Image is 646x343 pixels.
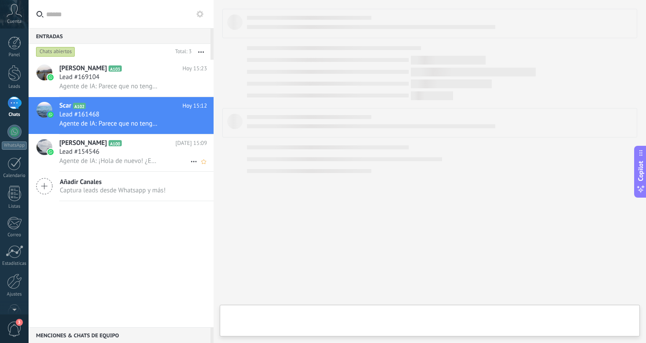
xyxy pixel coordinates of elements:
a: avataricon[PERSON_NAME]A103Hoy 15:23Lead #169104Agente de IA: Parece que no tengo información esp... [29,60,214,97]
div: Entradas [29,28,210,44]
div: Ajustes [2,292,27,297]
div: Menciones & Chats de equipo [29,327,210,343]
span: [PERSON_NAME] [59,139,107,148]
span: 3 [16,319,23,326]
div: Chats [2,112,27,118]
span: [DATE] 15:09 [175,139,207,148]
span: Agente de IA: Parece que no tengo información específica sobre paquetes todo incluido a Cusco en ... [59,119,159,128]
span: A103 [109,65,121,72]
div: Panel [2,52,27,58]
span: Añadir Canales [60,178,166,186]
span: Lead #154546 [59,148,99,156]
span: Lead #161468 [59,110,99,119]
div: Leads [2,84,27,90]
span: A102 [73,103,86,109]
span: Scar [59,101,71,110]
span: [PERSON_NAME] [59,64,107,73]
span: Hoy 15:12 [182,101,207,110]
div: Estadísticas [2,261,27,267]
span: Agente de IA: Parece que no tengo información específica sobre paquetes de 5 días en Cusco en est... [59,82,159,90]
button: Más [192,44,210,60]
a: avatariconScarA102Hoy 15:12Lead #161468Agente de IA: Parece que no tengo información específica s... [29,97,214,134]
div: Chats abiertos [36,47,75,57]
div: Correo [2,232,27,238]
div: Listas [2,204,27,209]
span: A100 [109,140,121,146]
img: icon [47,112,54,118]
span: Captura leads desde Whatsapp y más! [60,186,166,195]
span: Agente de IA: ¡Hola de nuevo! ¿En qué puedo ayudarte [DATE]? [59,157,159,165]
div: Total: 3 [172,47,192,56]
span: Copilot [636,161,645,181]
a: avataricon[PERSON_NAME]A100[DATE] 15:09Lead #154546Agente de IA: ¡Hola de nuevo! ¿En qué puedo ay... [29,134,214,171]
img: icon [47,149,54,155]
div: Calendario [2,173,27,179]
div: WhatsApp [2,141,27,150]
span: Hoy 15:23 [182,64,207,73]
span: Cuenta [7,19,22,25]
img: icon [47,74,54,80]
span: Lead #169104 [59,73,99,82]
